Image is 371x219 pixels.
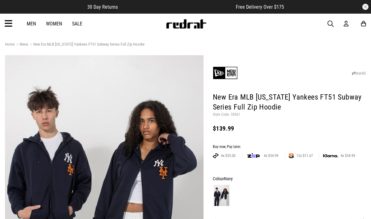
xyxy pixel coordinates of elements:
div: Buy now, Pay later. [213,145,366,150]
span: 4x $35.00 [218,153,238,158]
img: Redrat logo [166,19,207,29]
a: SHARE [352,71,366,76]
span: 4x $34.99 [261,153,281,158]
img: SPLITPAY [289,153,294,158]
span: 30 Day Returns [87,4,118,10]
img: KLARNA [323,154,338,158]
h1: New Era MLB [US_STATE] Yankees FT51 Subway Series Full Zip Hoodie [213,92,366,112]
img: AFTERPAY [213,153,218,158]
a: Mens [15,42,28,48]
p: Style Code: 59561 [213,112,366,117]
a: Women [46,21,62,27]
img: zip [247,153,260,159]
span: Free Delivery Over $175 [236,4,284,10]
a: New Era MLB [US_STATE] Yankees FT51 Subway Series Full Zip Hoodie [28,42,144,48]
img: Navy [214,185,229,206]
div: Colour [213,175,366,182]
span: 12x $11.67 [294,153,315,158]
a: Men [27,21,36,27]
div: $139.99 [213,125,366,132]
a: Sale [72,21,82,27]
span: 4x $34.99 [338,153,358,158]
img: New Era [213,60,238,85]
iframe: Customer reviews powered by Trustpilot [130,4,223,10]
a: Home [5,42,15,47]
span: Navy [224,176,233,181]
